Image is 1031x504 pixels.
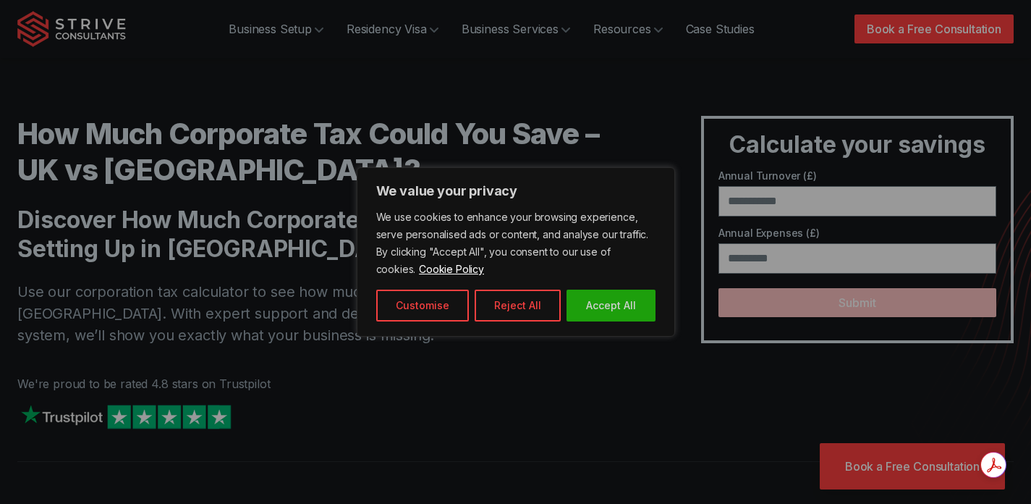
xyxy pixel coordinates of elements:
div: We value your privacy [357,167,675,337]
p: We use cookies to enhance your browsing experience, serve personalised ads or content, and analys... [376,209,655,278]
button: Reject All [475,290,561,322]
a: Cookie Policy [418,262,485,276]
p: We value your privacy [376,182,655,200]
button: Accept All [567,290,655,322]
button: Customise [376,290,469,322]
